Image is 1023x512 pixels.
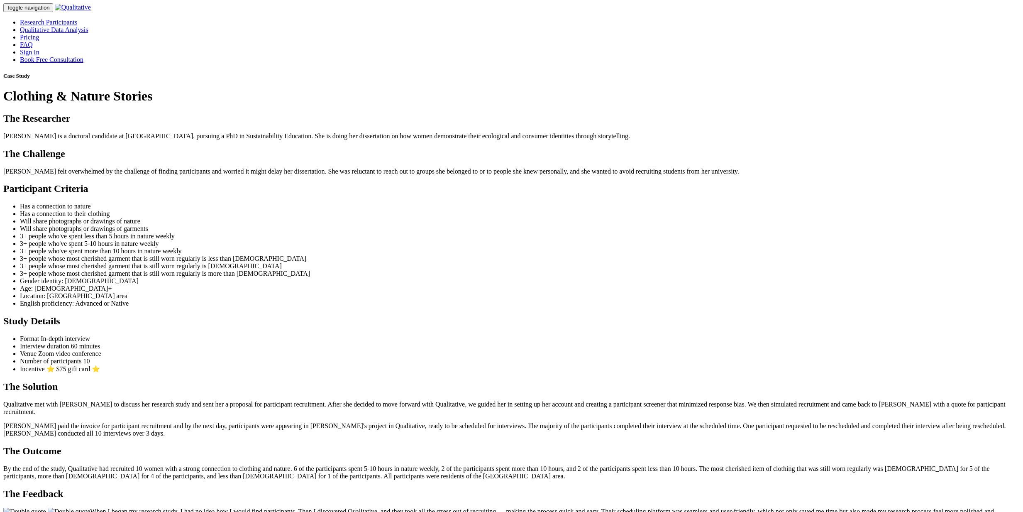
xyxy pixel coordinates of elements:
span: 60 minutes [71,343,100,350]
span: Format [20,335,39,342]
h2: The Feedback [3,488,1020,500]
img: Qualitative [55,4,91,11]
span: 10 [83,358,90,365]
a: FAQ [20,41,33,48]
li: Will share photographs or drawings of garments [20,225,1020,233]
span: Number of participants [20,358,81,365]
h1: Clothing & Nature Stories [3,88,1020,104]
li: 3+ people whose most cherished garment that is still worn regularly is less than [DEMOGRAPHIC_DATA] [20,255,1020,262]
a: Qualitative Data Analysis [20,26,88,33]
a: Sign In [20,49,39,56]
li: 3+ people whose most cherished garment that is still worn regularly is [DEMOGRAPHIC_DATA] [20,262,1020,270]
h2: The Outcome [3,446,1020,457]
li: 3+ people who've spent 5-10 hours in nature weekly [20,240,1020,247]
button: Toggle navigation [3,3,53,12]
li: 3+ people who've spent less than 5 hours in nature weekly [20,233,1020,240]
li: Will share photographs or drawings of nature [20,218,1020,225]
li: Age: [DEMOGRAPHIC_DATA]+ [20,285,1020,292]
h2: The Researcher [3,113,1020,124]
li: English proficiency: Advanced or Native [20,300,1020,307]
span: In-depth interview [41,335,90,342]
li: 3+ people who've spent more than 10 hours in nature weekly [20,247,1020,255]
h2: Study Details [3,316,1020,327]
span: ⭐ $75 gift card ⭐ [46,365,100,372]
h2: The Solution [3,381,1020,392]
h2: Participant Criteria [3,183,1020,194]
li: Has a connection to nature [20,203,1020,210]
p: [PERSON_NAME] felt overwhelmed by the challenge of finding participants and worried it might dela... [3,168,1020,175]
a: Pricing [20,34,39,41]
span: Incentive [20,365,45,372]
span: Toggle navigation [7,5,50,11]
span: Venue [20,350,37,357]
a: Research Participants [20,19,77,26]
li: 3+ people whose most cherished garment that is still worn regularly is more than [DEMOGRAPHIC_DATA] [20,270,1020,277]
p: Qualitative met with [PERSON_NAME] to discuss her research study and sent her a proposal for part... [3,401,1020,416]
h5: Case Study [3,73,1020,79]
p: [PERSON_NAME] is a doctoral candidate at [GEOGRAPHIC_DATA], pursuing a PhD in Sustainability Educ... [3,132,1020,140]
span: Zoom video conference [38,350,101,357]
li: Has a connection to their clothing [20,210,1020,218]
span: Interview duration [20,343,69,350]
li: Gender identity: [DEMOGRAPHIC_DATA] [20,277,1020,285]
li: Location: [GEOGRAPHIC_DATA] area [20,292,1020,300]
h2: The Challenge [3,148,1020,159]
iframe: Chat Widget [981,472,1023,512]
a: Book Free Consultation [20,56,83,63]
p: [PERSON_NAME] paid the invoice for participant recruitment and by the next day, participants were... [3,422,1020,437]
p: By the end of the study, Qualitative had recruited 10 women with a strong connection to clothing ... [3,465,1020,480]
